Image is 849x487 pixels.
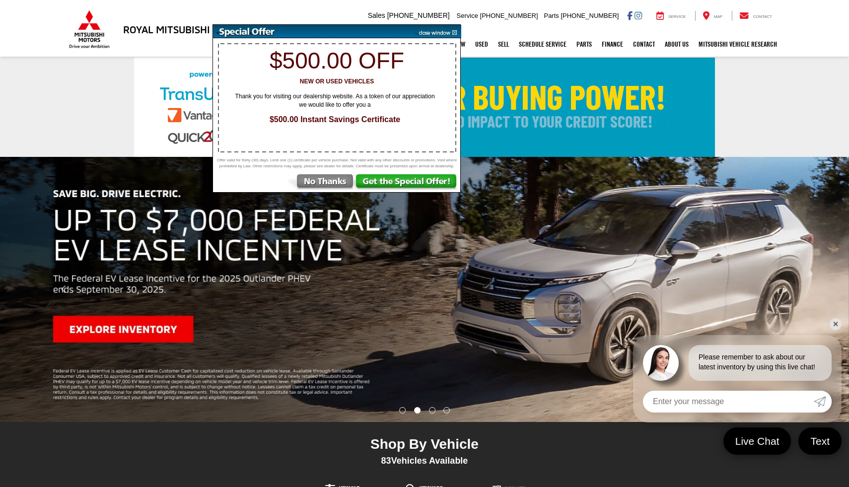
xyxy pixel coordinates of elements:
[368,11,385,19] span: Sales
[597,32,628,57] a: Finance
[514,32,571,57] a: Schedule Service: Opens in a new tab
[649,11,693,21] a: Service
[643,345,679,381] img: Agent profile photo
[493,32,514,57] a: Sell
[381,456,391,466] span: 83
[223,114,447,126] span: $500.00 Instant Savings Certificate
[218,48,456,73] h1: $500.00 off
[571,32,597,57] a: Parts: Opens in a new tab
[480,12,538,19] span: [PHONE_NUMBER]
[355,174,460,192] img: Get the Special Offer
[627,11,633,19] a: Facebook: Click to visit our Facebook page
[723,427,791,455] a: Live Chat
[399,407,406,414] li: Go to slide number 1.
[544,12,559,19] span: Parts
[411,25,461,38] img: close window
[635,11,642,19] a: Instagram: Click to visit our Instagram page
[414,407,421,414] li: Go to slide number 2.
[805,434,835,448] span: Text
[134,58,715,157] img: Check Your Buying Power
[228,92,442,109] span: Thank you for visiting our dealership website. As a token of our appreciation we would like to of...
[643,391,814,413] input: Enter your message
[814,391,832,413] a: Submit
[732,11,779,21] a: Contact
[694,32,782,57] a: Mitsubishi Vehicle Research
[67,10,112,49] img: Mitsubishi
[213,25,412,38] img: Special Offer
[753,14,772,19] span: Contact
[470,32,493,57] a: Used
[215,157,459,169] span: Offer valid for thirty (30) days. Limit one (1) certificate per vehicle purchase. Not valid with ...
[714,14,722,19] span: Map
[668,14,686,19] span: Service
[286,174,355,192] img: No Thanks, Continue to Website
[695,11,730,21] a: Map
[387,11,450,19] span: [PHONE_NUMBER]
[730,434,784,448] span: Live Chat
[660,32,694,57] a: About Us
[252,436,597,455] div: Shop By Vehicle
[628,32,660,57] a: Contact
[689,345,832,381] div: Please remember to ask about our latest inventory by using this live chat!
[798,427,842,455] a: Text
[443,407,450,414] li: Go to slide number 4.
[218,78,456,85] h3: New or Used Vehicles
[429,407,435,414] li: Go to slide number 3.
[252,455,597,466] div: Vehicles Available
[561,12,619,19] span: [PHONE_NUMBER]
[123,24,210,35] h3: Royal Mitsubishi
[457,12,478,19] span: Service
